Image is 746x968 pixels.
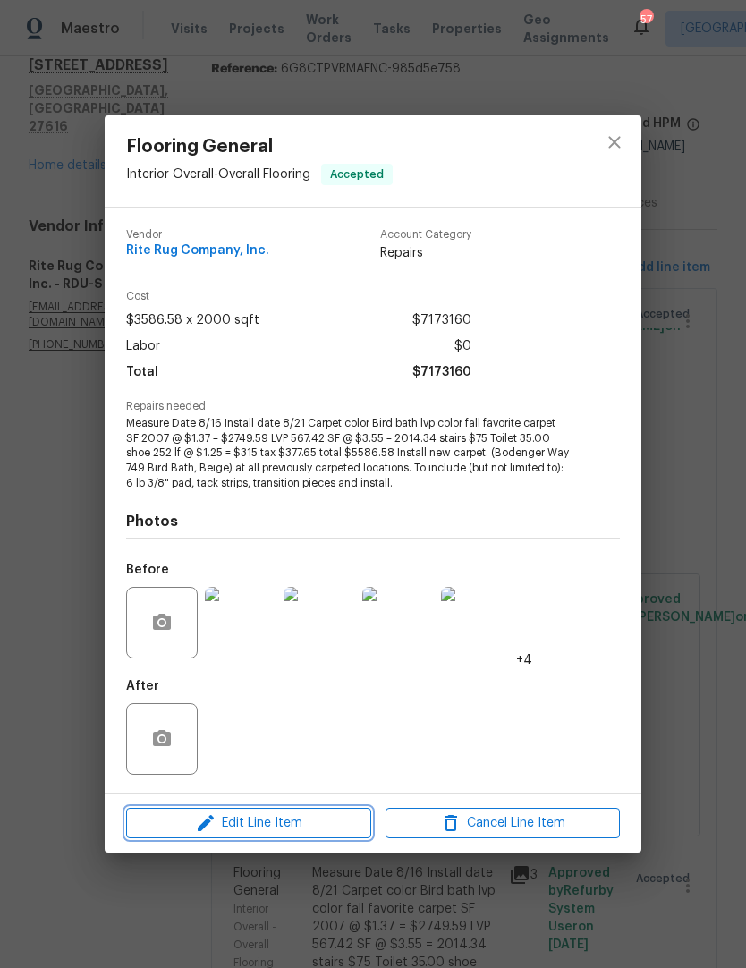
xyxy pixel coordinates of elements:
span: +4 [516,651,532,669]
span: Cancel Line Item [391,812,615,835]
span: Total [126,360,158,386]
span: $7173160 [412,308,471,334]
span: Interior Overall - Overall Flooring [126,167,310,180]
button: Cancel Line Item [386,808,620,839]
span: Rite Rug Company, Inc. [126,244,269,258]
button: Edit Line Item [126,808,371,839]
span: Labor [126,334,160,360]
span: $7173160 [412,360,471,386]
span: Flooring General [126,137,393,157]
h5: After [126,680,159,692]
span: Measure Date 8/16 Install date 8/21 Carpet color Bird bath lvp color fall favorite carpet SF 2007... [126,416,571,491]
h4: Photos [126,513,620,531]
span: Repairs [380,244,471,262]
span: $3586.58 x 2000 sqft [126,308,259,334]
span: $0 [454,334,471,360]
span: Account Category [380,229,471,241]
div: 57 [640,11,652,29]
button: close [593,121,636,164]
span: Vendor [126,229,269,241]
span: Edit Line Item [131,812,366,835]
span: Cost [126,291,471,302]
span: Accepted [323,166,391,183]
h5: Before [126,564,169,576]
span: Repairs needed [126,401,620,412]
